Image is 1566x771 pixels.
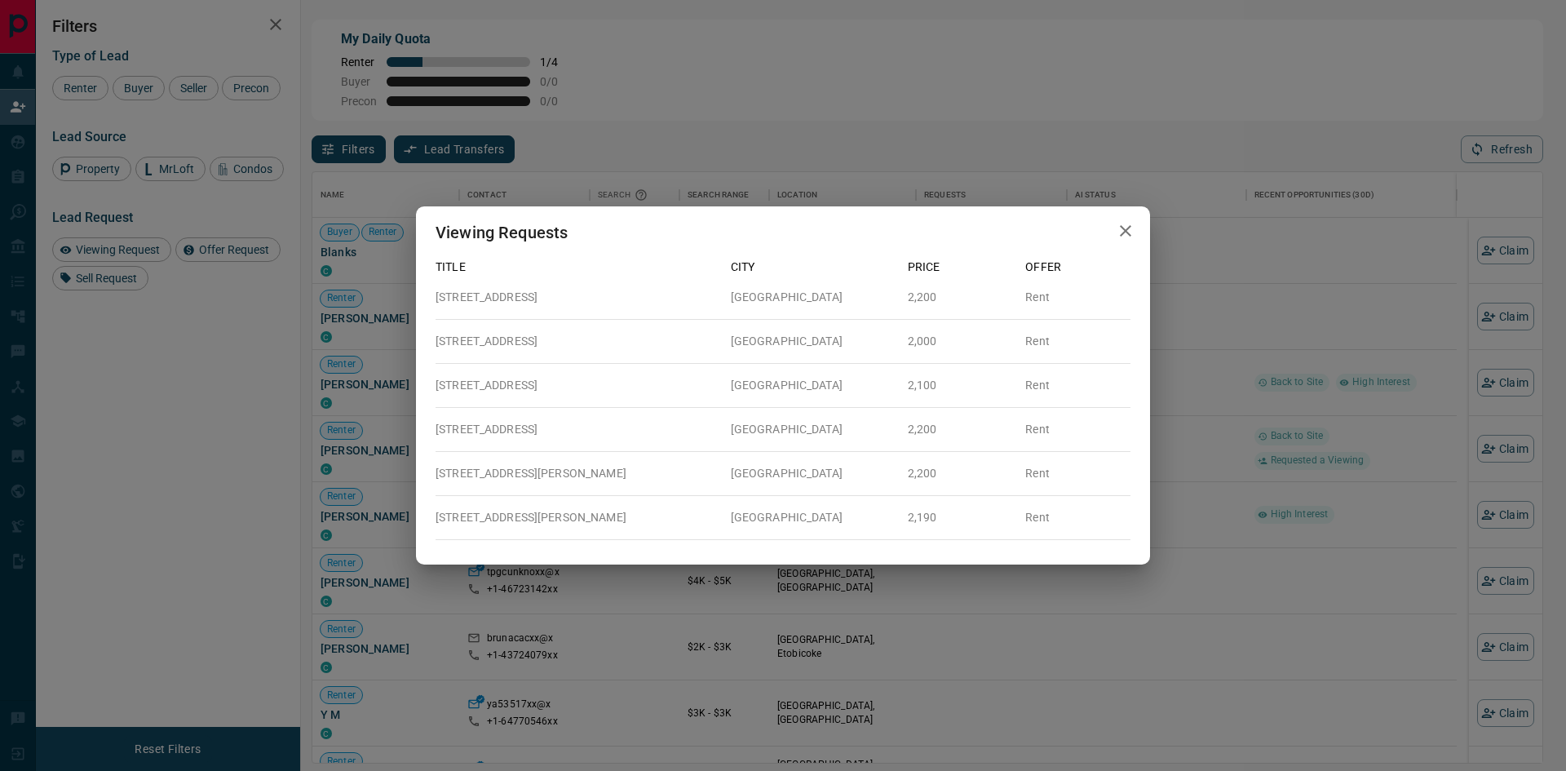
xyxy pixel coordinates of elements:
p: [GEOGRAPHIC_DATA] [731,509,895,526]
p: [GEOGRAPHIC_DATA] [731,377,895,394]
p: [STREET_ADDRESS][PERSON_NAME] [436,465,718,482]
p: Offer [1025,259,1130,276]
p: City [731,259,895,276]
p: [STREET_ADDRESS] [436,377,718,394]
p: Rent [1025,377,1130,394]
p: Rent [1025,421,1130,438]
p: Rent [1025,509,1130,526]
p: Rent [1025,465,1130,482]
p: 2,200 [908,289,1013,306]
p: [GEOGRAPHIC_DATA] [731,465,895,482]
p: [GEOGRAPHIC_DATA] [731,421,895,438]
p: Rent [1025,333,1130,350]
p: [STREET_ADDRESS] [436,289,718,306]
p: Title [436,259,718,276]
p: 2,200 [908,465,1013,482]
p: [STREET_ADDRESS][PERSON_NAME] [436,509,718,526]
p: Price [908,259,1013,276]
p: 2,190 [908,509,1013,526]
p: Rent [1025,289,1130,306]
p: 2,100 [908,377,1013,394]
p: [GEOGRAPHIC_DATA] [731,289,895,306]
p: 2,200 [908,421,1013,438]
p: [GEOGRAPHIC_DATA] [731,333,895,350]
p: [STREET_ADDRESS] [436,333,718,350]
p: [STREET_ADDRESS] [436,421,718,438]
p: 2,000 [908,333,1013,350]
h2: Viewing Requests [416,206,587,259]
